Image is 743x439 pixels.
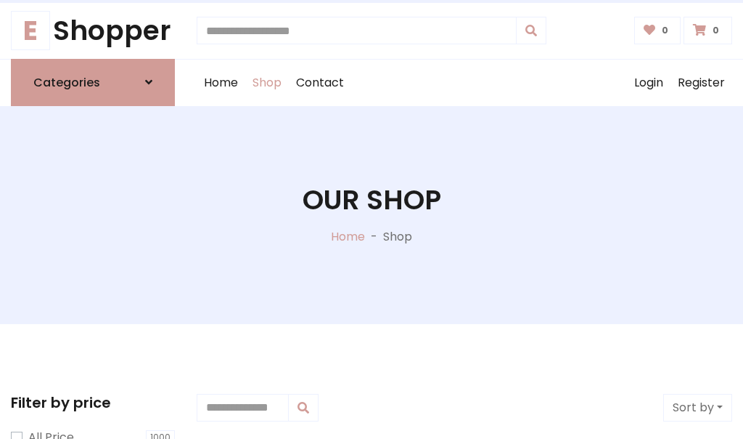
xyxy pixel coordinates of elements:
a: 0 [634,17,681,44]
h5: Filter by price [11,394,175,411]
span: 0 [709,24,723,37]
a: Categories [11,59,175,106]
button: Sort by [663,394,732,422]
a: Login [627,60,670,106]
p: Shop [383,228,412,246]
a: Register [670,60,732,106]
p: - [365,228,383,246]
a: EShopper [11,15,175,47]
a: Home [197,60,245,106]
a: Contact [289,60,351,106]
h6: Categories [33,76,100,89]
h1: Our Shop [303,184,441,217]
a: Shop [245,60,289,106]
a: Home [331,228,365,245]
span: E [11,11,50,50]
h1: Shopper [11,15,175,47]
a: 0 [684,17,732,44]
span: 0 [658,24,672,37]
